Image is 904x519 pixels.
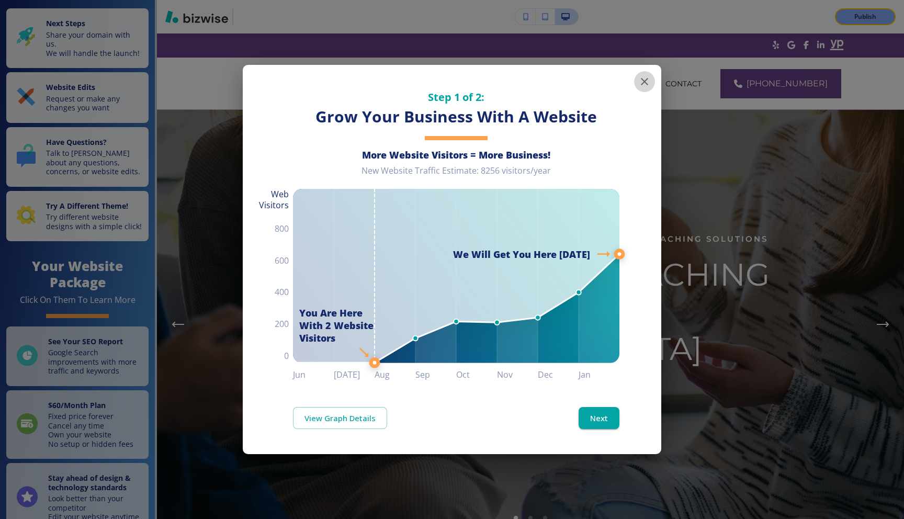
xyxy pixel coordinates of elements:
h6: Dec [538,367,579,382]
button: Next [579,407,619,429]
h6: Jan [579,367,619,382]
h3: Grow Your Business With A Website [293,106,619,128]
a: View Graph Details [293,407,387,429]
h6: Aug [375,367,415,382]
div: New Website Traffic Estimate: 8256 visitors/year [293,165,619,185]
h6: Nov [497,367,538,382]
h6: More Website Visitors = More Business! [293,149,619,161]
h6: Jun [293,367,334,382]
h6: Sep [415,367,456,382]
h6: Oct [456,367,497,382]
h6: [DATE] [334,367,375,382]
h5: Step 1 of 2: [293,90,619,104]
